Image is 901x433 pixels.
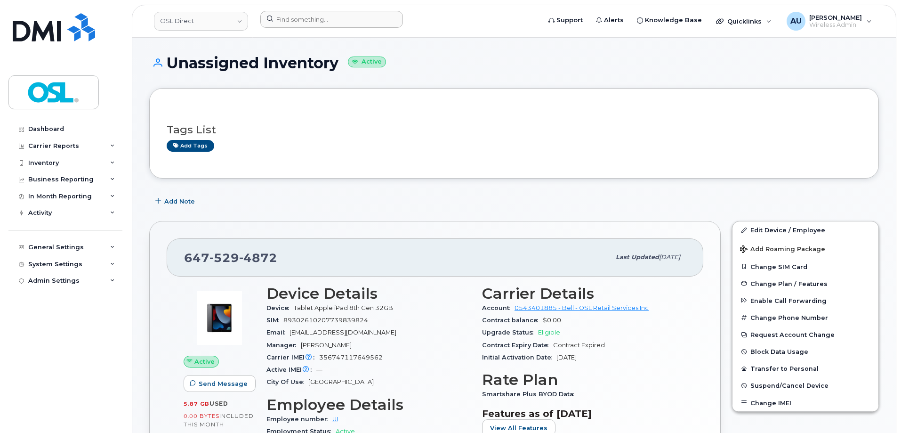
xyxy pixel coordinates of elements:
h3: Employee Details [266,396,471,413]
span: SIM [266,317,283,324]
span: Tablet Apple iPad 8th Gen 32GB [294,304,393,311]
button: Transfer to Personal [732,360,878,377]
button: Change SIM Card [732,258,878,275]
span: Smartshare Plus BYOD Data [482,391,579,398]
span: Account [482,304,515,311]
span: Contract balance [482,317,543,324]
a: 0543401885 - Bell - OSL Retail Services Inc [515,304,649,311]
span: Change Plan / Features [750,280,828,287]
button: Add Roaming Package [732,239,878,258]
span: [GEOGRAPHIC_DATA] [308,378,374,385]
span: Contract Expiry Date [482,342,553,349]
a: UI [332,416,338,423]
span: Add Note [164,197,195,206]
span: 356747117649562 [319,354,383,361]
img: image20231002-3703462-1u43ywx.jpeg [191,290,248,346]
span: [EMAIL_ADDRESS][DOMAIN_NAME] [290,329,396,336]
span: used [209,400,228,407]
span: City Of Use [266,378,308,385]
span: 89302610207739839824 [283,317,368,324]
span: Contract Expired [553,342,605,349]
button: Change IMEI [732,394,878,411]
button: Request Account Change [732,326,878,343]
h1: Unassigned Inventory [149,55,879,71]
h3: Device Details [266,285,471,302]
span: Upgrade Status [482,329,538,336]
span: included this month [184,412,254,428]
button: Change Phone Number [732,309,878,326]
small: Active [348,57,386,67]
a: Edit Device / Employee [732,221,878,238]
span: [DATE] [556,354,577,361]
span: 647 [184,251,277,265]
span: 4872 [239,251,277,265]
span: — [316,366,322,373]
button: Suspend/Cancel Device [732,377,878,394]
h3: Features as of [DATE] [482,408,686,419]
span: Active [194,357,215,366]
button: Add Note [149,193,203,210]
span: Enable Call Forwarding [750,297,827,304]
button: Send Message [184,375,256,392]
span: 5.87 GB [184,400,209,407]
button: Block Data Usage [732,343,878,360]
span: Send Message [199,379,248,388]
span: Last updated [616,253,659,261]
h3: Rate Plan [482,371,686,388]
span: 0.00 Bytes [184,413,219,419]
span: [PERSON_NAME] [301,342,352,349]
span: [DATE] [659,253,680,261]
span: 529 [209,251,239,265]
span: Add Roaming Package [740,245,825,254]
span: Eligible [538,329,560,336]
span: View All Features [490,424,547,433]
span: Initial Activation Date [482,354,556,361]
button: Enable Call Forwarding [732,292,878,309]
span: Employee number [266,416,332,423]
span: $0.00 [543,317,561,324]
h3: Tags List [167,124,861,136]
span: Carrier IMEI [266,354,319,361]
span: Device [266,304,294,311]
button: Change Plan / Features [732,275,878,292]
span: Active IMEI [266,366,316,373]
span: Email [266,329,290,336]
a: Add tags [167,140,214,152]
h3: Carrier Details [482,285,686,302]
span: Suspend/Cancel Device [750,382,829,389]
span: Manager [266,342,301,349]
